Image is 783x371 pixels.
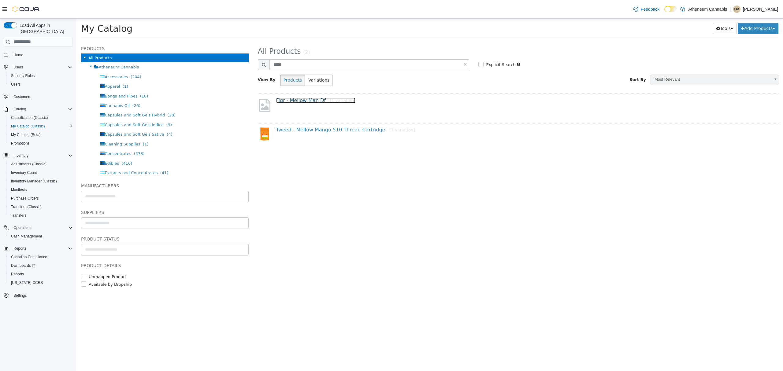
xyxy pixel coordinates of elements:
button: Canadian Compliance [6,253,75,261]
span: Adjustments (Classic) [9,160,73,168]
span: Reports [11,272,24,277]
a: Adjustments (Classic) [9,160,49,168]
button: Reports [11,245,29,252]
button: Reports [6,270,75,278]
a: Inventory Manager (Classic) [9,178,59,185]
span: Capsules and Soft Gels Indica [28,104,87,108]
span: (4) [90,113,96,118]
span: My Catalog (Beta) [9,131,73,138]
a: Home [11,51,26,59]
span: (1) [46,65,52,70]
span: Inventory Count [9,169,73,176]
a: Classification (Classic) [9,114,50,121]
span: All Products [181,28,225,37]
span: Transfers [9,212,73,219]
span: Reports [13,246,26,251]
h5: Suppliers [5,190,172,197]
span: [US_STATE] CCRS [11,280,43,285]
span: Reports [9,270,73,278]
button: Inventory Manager (Classic) [6,177,75,185]
a: Cash Management [9,233,44,240]
p: [PERSON_NAME] [743,6,778,13]
span: Promotions [9,140,73,147]
button: Operations [11,224,34,231]
span: Catalog [13,107,26,112]
span: Reports [11,245,73,252]
span: Adjustments (Classic) [11,162,46,167]
span: Promotions [11,141,30,146]
span: Feedback [641,6,659,12]
span: Inventory Manager (Classic) [9,178,73,185]
button: Catalog [11,105,28,113]
span: Settings [13,293,27,298]
span: Edibles [28,142,43,147]
a: My Catalog (Classic) [9,123,47,130]
span: Load All Apps in [GEOGRAPHIC_DATA] [17,22,73,35]
span: Users [11,82,20,87]
a: Manifests [9,186,29,193]
span: Catalog [11,105,73,113]
span: Manifests [11,187,27,192]
span: Security Roles [11,73,35,78]
span: Cleaning Supplies [28,123,64,128]
a: Most Relevant [574,56,702,66]
label: Unmapped Product [11,255,50,261]
button: My Catalog (Beta) [6,130,75,139]
a: Promotions [9,140,32,147]
a: Feedback [631,3,662,15]
img: missing-image.png [181,79,195,94]
span: (9) [90,104,95,108]
button: Add Products [661,4,702,16]
h5: Product Details [5,243,172,251]
span: My Catalog (Beta) [11,132,41,137]
span: Purchase Orders [11,196,39,201]
a: Dashboards [6,261,75,270]
span: Most Relevant [574,56,694,66]
h5: Product Status [5,217,172,224]
button: Catalog [1,105,75,113]
span: Settings [11,291,73,299]
button: Users [6,80,75,89]
span: Capsules and Soft Gels Hybrid [28,94,88,99]
span: Canadian Compliance [11,255,47,259]
a: Tweed - Mellow Mango 510 Thread Cartridge[1 variation] [200,108,339,114]
a: Security Roles [9,72,37,79]
button: Transfers (Classic) [6,203,75,211]
h5: Manufacturers [5,163,172,171]
a: Canadian Compliance [9,253,50,261]
a: My Catalog (Beta) [9,131,43,138]
span: (10) [64,75,72,80]
button: Inventory Count [6,168,75,177]
div: Destiny Ashdown [733,6,740,13]
a: Purchase Orders [9,195,41,202]
span: Operations [13,225,32,230]
button: [US_STATE] CCRS [6,278,75,287]
span: Accessories [28,56,51,61]
span: Home [11,51,73,59]
span: Customers [13,94,31,99]
span: Users [9,81,73,88]
p: | [729,6,731,13]
button: Classification (Classic) [6,113,75,122]
span: Inventory Manager (Classic) [11,179,57,184]
img: 150 [181,108,195,122]
a: Settings [11,292,29,299]
span: Transfers [11,213,26,218]
button: Purchase Orders [6,194,75,203]
span: Apparel [28,65,43,70]
span: (378) [58,133,68,137]
span: Cannabis Oil [28,85,53,89]
button: Users [1,63,75,72]
span: Inventory [13,153,28,158]
small: (2) [227,31,233,36]
button: Promotions [6,139,75,148]
a: Transfers (Classic) [9,203,44,211]
span: (26) [56,85,64,89]
span: Capsules and Soft Gels Sativa [28,113,87,118]
span: Classification (Classic) [11,115,48,120]
span: Operations [11,224,73,231]
span: Dashboards [11,263,35,268]
span: Concentrates [28,133,55,137]
button: Settings [1,291,75,299]
span: My Catalog [5,5,56,15]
